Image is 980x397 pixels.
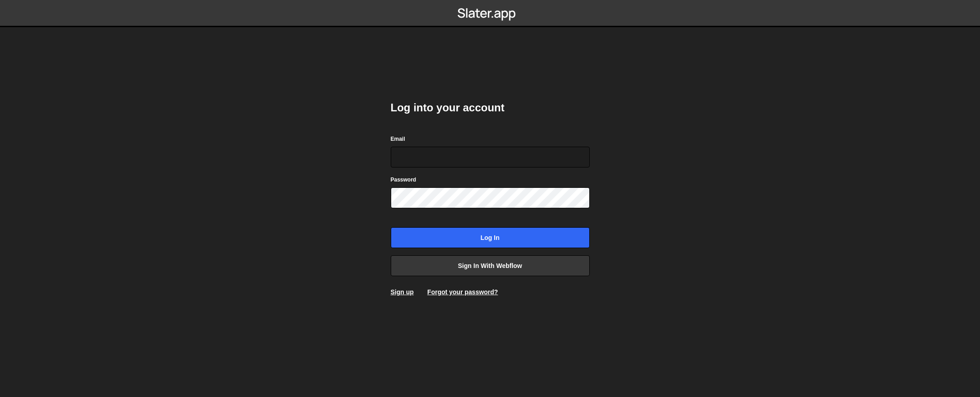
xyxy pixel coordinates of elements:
a: Sign up [391,288,414,296]
a: Forgot your password? [427,288,498,296]
label: Password [391,175,417,184]
input: Log in [391,227,590,248]
h2: Log into your account [391,100,590,115]
a: Sign in with Webflow [391,255,590,276]
label: Email [391,134,405,143]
